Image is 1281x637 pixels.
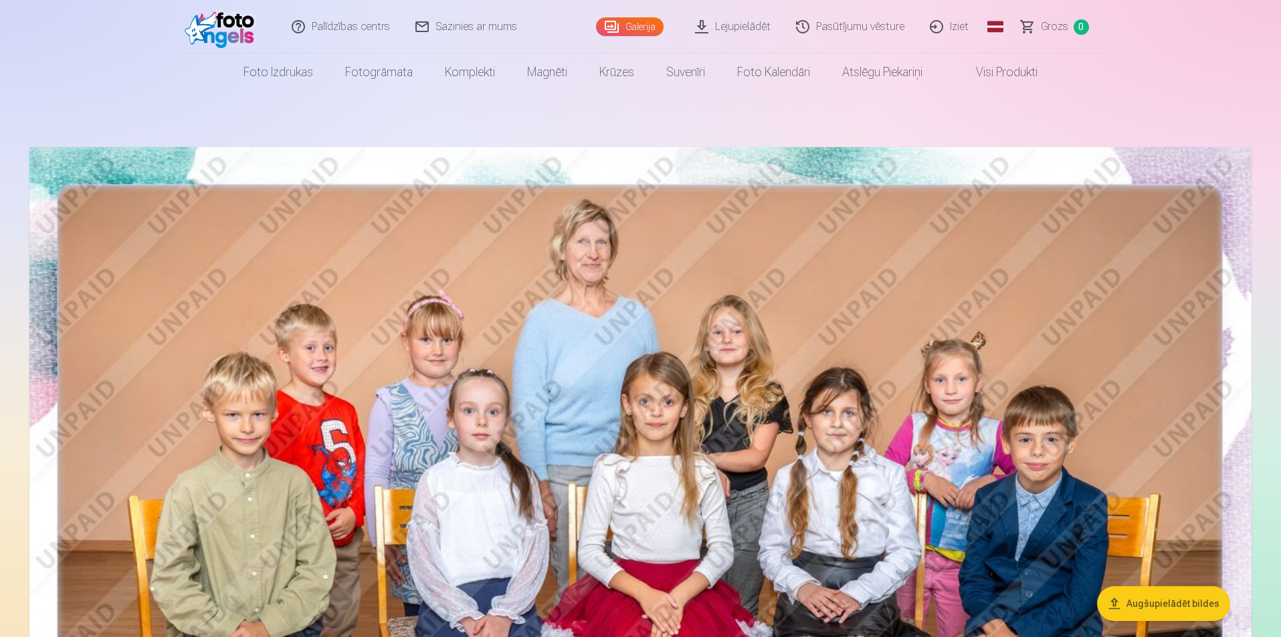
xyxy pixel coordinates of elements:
[429,53,511,91] a: Komplekti
[826,53,939,91] a: Atslēgu piekariņi
[596,17,664,36] a: Galerija
[939,53,1054,91] a: Visi produkti
[1041,19,1068,35] span: Grozs
[329,53,429,91] a: Fotogrāmata
[511,53,583,91] a: Magnēti
[1097,586,1230,621] button: Augšupielādēt bildes
[185,5,262,48] img: /fa1
[721,53,826,91] a: Foto kalendāri
[1074,19,1089,35] span: 0
[227,53,329,91] a: Foto izdrukas
[650,53,721,91] a: Suvenīri
[583,53,650,91] a: Krūzes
